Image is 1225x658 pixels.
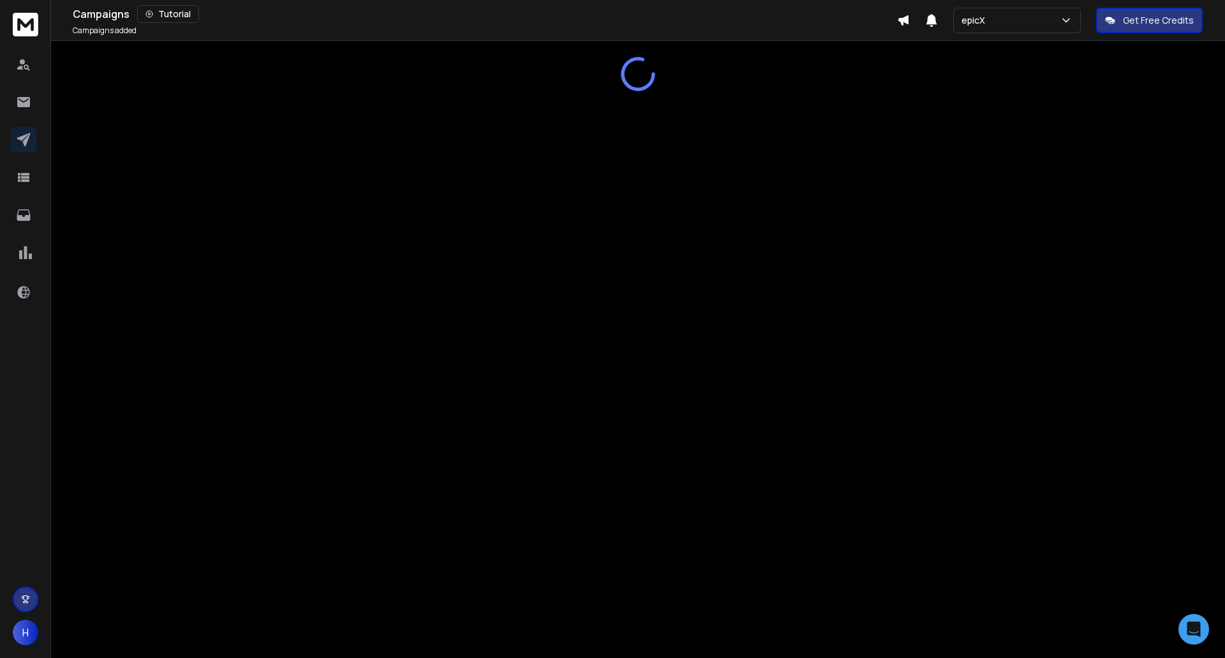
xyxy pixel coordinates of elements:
[137,5,199,23] button: Tutorial
[13,620,38,645] button: H
[73,26,137,36] p: Campaigns added
[961,14,990,27] p: epicX
[1096,8,1203,33] button: Get Free Credits
[73,5,897,23] div: Campaigns
[1123,14,1194,27] p: Get Free Credits
[1178,614,1209,645] div: Open Intercom Messenger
